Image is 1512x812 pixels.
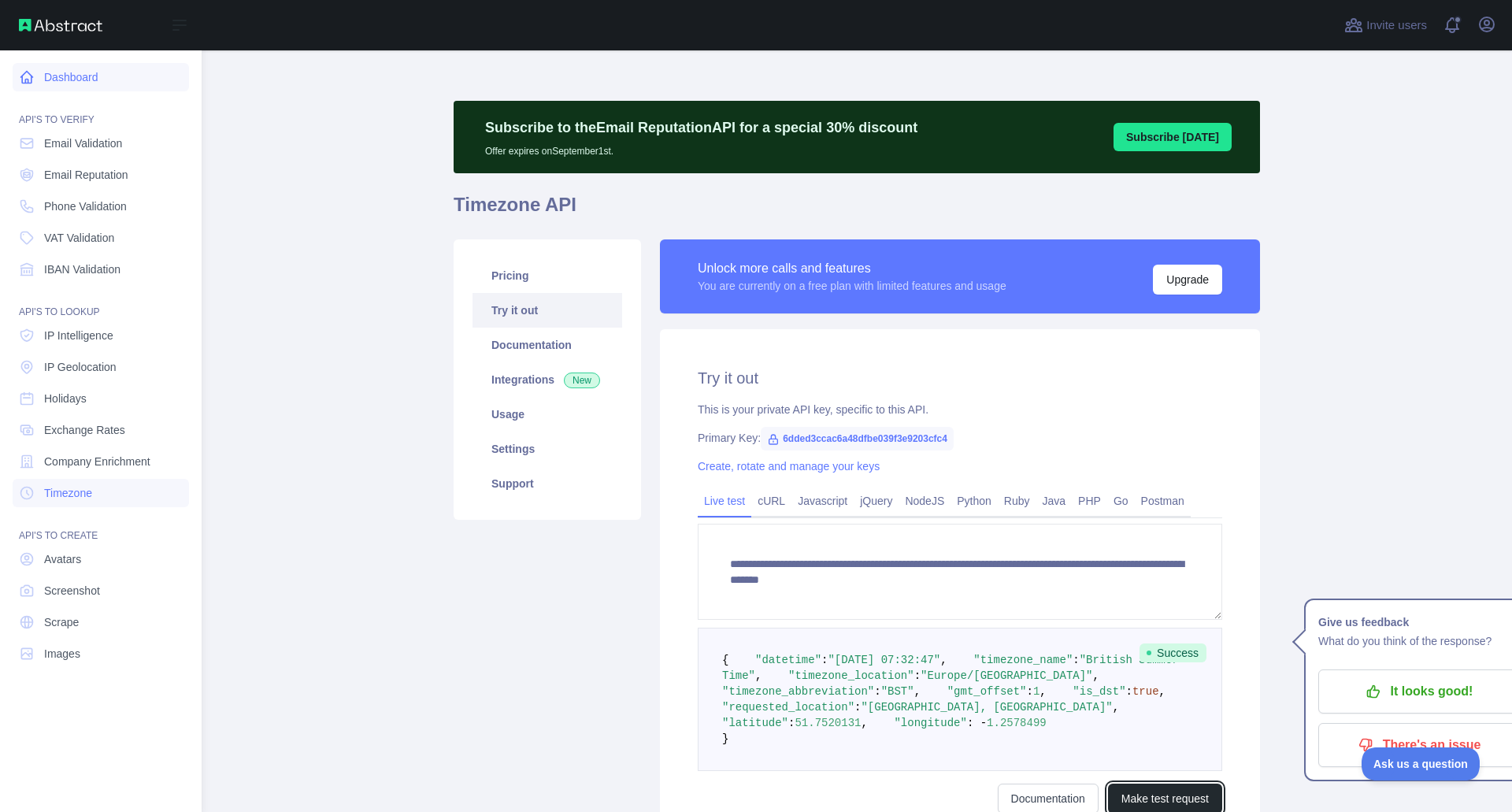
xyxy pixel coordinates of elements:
a: Pricing [472,258,622,293]
span: , [914,685,921,698]
span: 6dded3ccac6a48dfbe039f3e9203cfc4 [761,427,954,450]
span: Email Validation [44,135,122,151]
a: Ruby [998,488,1036,514]
a: Javascript [791,488,854,514]
div: API'S TO CREATE [13,510,189,542]
span: IP Intelligence [44,328,113,343]
a: jQuery [854,488,899,514]
a: Live test [698,488,751,514]
span: Holidays [44,391,87,406]
a: Images [13,640,189,668]
div: API'S TO LOOKUP [13,287,189,318]
span: : [821,654,828,666]
h1: Timezone API [454,192,1260,230]
span: } [722,732,728,745]
a: Settings [472,432,622,466]
span: IBAN Validation [44,261,120,277]
span: "datetime" [755,654,821,666]
span: : [788,717,795,729]
a: Email Reputation [13,161,189,189]
span: { [722,654,728,666]
img: Abstract API [19,19,102,32]
div: You are currently on a free plan with limited features and usage [698,278,1006,294]
span: : [1126,685,1132,698]
span: : [874,685,880,698]
span: 1 [1033,685,1039,698]
a: Usage [472,397,622,432]
span: "latitude" [722,717,788,729]
a: VAT Validation [13,224,189,252]
a: Company Enrichment [13,447,189,476]
a: Integrations New [472,362,622,397]
a: IP Geolocation [13,353,189,381]
a: cURL [751,488,791,514]
span: Phone Validation [44,198,127,214]
span: "longitude" [894,717,966,729]
a: Holidays [13,384,189,413]
span: Images [44,646,80,662]
span: Success [1140,643,1206,662]
span: 1.2578499 [987,717,1047,729]
span: : [914,669,921,682]
span: "is_dst" [1073,685,1125,698]
h2: Try it out [698,367,1222,389]
a: IP Intelligence [13,321,189,350]
a: IBAN Validation [13,255,189,284]
iframe: Toggle Customer Support [1362,747,1480,780]
a: Email Validation [13,129,189,158]
span: "timezone_name" [973,654,1073,666]
a: Create, rotate and manage your keys [698,460,880,473]
a: Java [1036,488,1073,514]
span: , [1159,685,1165,698]
span: Avatars [44,551,81,567]
span: , [861,717,867,729]
a: Go [1107,488,1135,514]
a: Avatars [13,545,189,573]
a: Screenshot [13,577,189,605]
a: NodeJS [899,488,951,514]
div: Primary Key: [698,430,1222,446]
span: , [1113,701,1119,714]
span: Screenshot [44,583,100,599]
span: "requested_location" [722,701,854,714]
a: Python [951,488,998,514]
span: : [854,701,861,714]
a: Postman [1135,488,1191,514]
div: This is your private API key, specific to this API. [698,402,1222,417]
span: "[DATE] 07:32:47" [828,654,940,666]
span: Invite users [1366,17,1427,35]
span: , [1039,685,1046,698]
span: "timezone_location" [788,669,914,682]
span: Company Enrichment [44,454,150,469]
a: Dashboard [13,63,189,91]
span: true [1132,685,1159,698]
a: Try it out [472,293,622,328]
span: Exchange Rates [44,422,125,438]
span: "Europe/[GEOGRAPHIC_DATA]" [921,669,1092,682]
a: Support [472,466,622,501]
a: Phone Validation [13,192,189,221]
span: "[GEOGRAPHIC_DATA], [GEOGRAPHIC_DATA]" [861,701,1112,714]
span: "BST" [881,685,914,698]
span: 51.7520131 [795,717,861,729]
span: : [1027,685,1033,698]
span: , [1093,669,1099,682]
span: , [940,654,947,666]
div: API'S TO VERIFY [13,95,189,126]
span: Scrape [44,614,79,630]
a: Timezone [13,479,189,507]
button: Invite users [1341,13,1430,38]
a: Documentation [472,328,622,362]
div: Unlock more calls and features [698,259,1006,278]
span: "timezone_abbreviation" [722,685,874,698]
span: Email Reputation [44,167,128,183]
p: Subscribe to the Email Reputation API for a special 30 % discount [485,117,917,139]
a: Exchange Rates [13,416,189,444]
span: VAT Validation [44,230,114,246]
span: , [755,669,762,682]
a: Scrape [13,608,189,636]
span: New [564,373,600,388]
span: Timezone [44,485,92,501]
a: PHP [1072,488,1107,514]
span: IP Geolocation [44,359,117,375]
